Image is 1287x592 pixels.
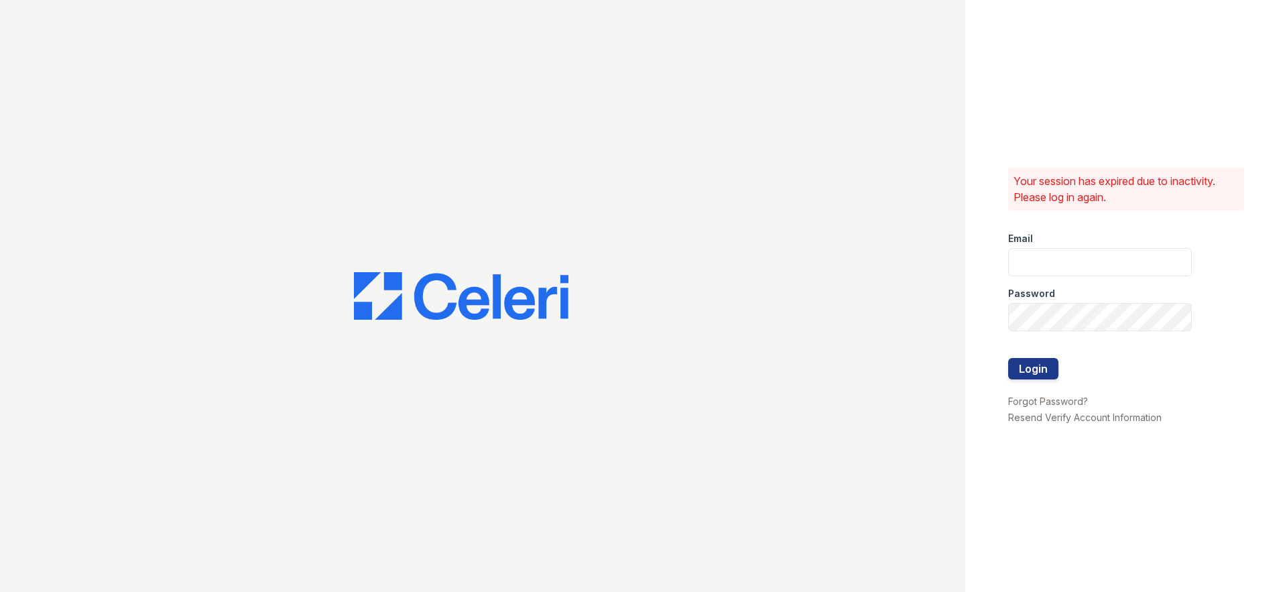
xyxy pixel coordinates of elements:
a: Forgot Password? [1008,396,1088,407]
a: Resend Verify Account Information [1008,412,1162,423]
label: Password [1008,287,1055,300]
button: Login [1008,358,1058,379]
img: CE_Logo_Blue-a8612792a0a2168367f1c8372b55b34899dd931a85d93a1a3d3e32e68fde9ad4.png [354,272,568,320]
p: Your session has expired due to inactivity. Please log in again. [1014,173,1239,205]
label: Email [1008,232,1033,245]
